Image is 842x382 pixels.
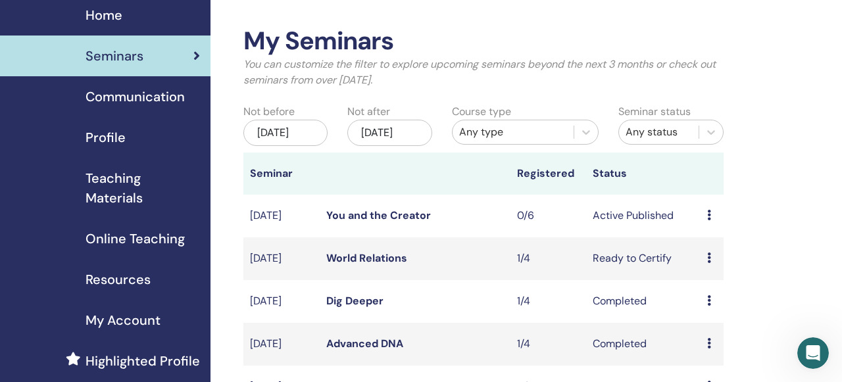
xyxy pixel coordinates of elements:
td: [DATE] [243,280,320,323]
td: [DATE] [243,195,320,237]
iframe: Intercom live chat [797,337,829,369]
label: Not after [347,104,390,120]
span: Communication [86,87,185,107]
span: Online Teaching [86,229,185,249]
div: [DATE] [243,120,328,146]
th: Seminar [243,153,320,195]
th: Registered [510,153,587,195]
label: Course type [452,104,511,120]
label: Not before [243,104,295,120]
td: 1/4 [510,237,587,280]
a: Dig Deeper [326,294,384,308]
td: Completed [586,323,701,366]
td: 0/6 [510,195,587,237]
span: Home [86,5,122,25]
a: Advanced DNA [326,337,403,350]
th: Status [586,153,701,195]
span: Resources [86,270,151,289]
a: You and the Creator [326,208,431,222]
h2: My Seminars [243,26,724,57]
span: Highlighted Profile [86,351,200,371]
div: Any type [459,124,567,140]
td: Active Published [586,195,701,237]
span: Profile [86,128,126,147]
span: Seminars [86,46,143,66]
a: World Relations [326,251,407,265]
span: Teaching Materials [86,168,200,208]
p: You can customize the filter to explore upcoming seminars beyond the next 3 months or check out s... [243,57,724,88]
td: 1/4 [510,280,587,323]
td: [DATE] [243,237,320,280]
div: Any status [626,124,692,140]
span: My Account [86,310,161,330]
td: [DATE] [243,323,320,366]
td: Ready to Certify [586,237,701,280]
label: Seminar status [618,104,691,120]
td: 1/4 [510,323,587,366]
div: [DATE] [347,120,432,146]
td: Completed [586,280,701,323]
